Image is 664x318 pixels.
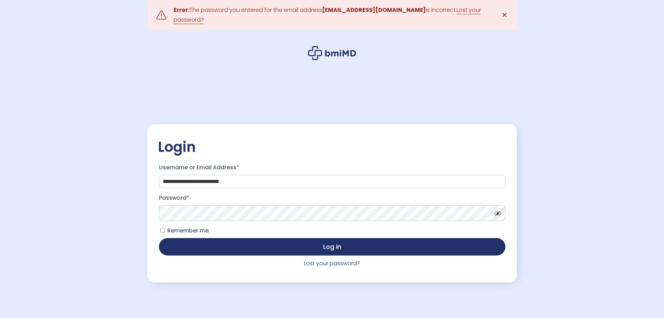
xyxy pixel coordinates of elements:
strong: [EMAIL_ADDRESS][DOMAIN_NAME] [322,6,426,14]
label: Username or Email Address [159,162,505,173]
input: Remember me [160,228,165,232]
span: Remember me [167,227,209,235]
a: ✕ [498,8,512,22]
div: The password you entered for the email address is incorrect. [174,5,491,25]
h2: Login [158,138,506,156]
label: Password [159,192,505,204]
strong: Error: [174,6,189,14]
span: ✕ [502,10,507,20]
button: Log in [159,238,505,256]
a: Lost your password? [304,259,360,267]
